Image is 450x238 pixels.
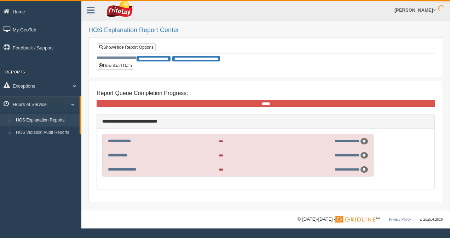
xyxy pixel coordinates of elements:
h4: Report Queue Completion Progress: [97,90,435,96]
a: HOS Violation Audit Reports [13,126,80,139]
img: Gridline [335,216,375,223]
a: HOS Explanation Reports [13,114,80,127]
h2: HOS Explanation Report Center [88,27,443,34]
a: Privacy Policy [389,218,411,221]
a: Show/Hide Report Options [97,43,156,51]
span: v. 2025.4.2019 [420,218,443,221]
button: Download Data [97,62,134,70]
div: © [DATE]-[DATE] - ™ [298,216,443,223]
